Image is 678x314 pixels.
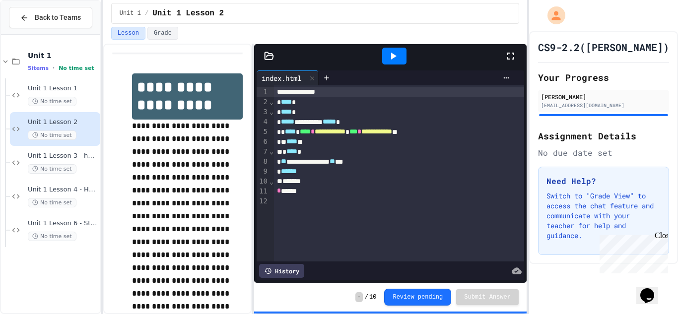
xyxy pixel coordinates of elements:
div: 7 [257,147,269,157]
span: Unit 1 Lesson 2 [28,118,98,126]
span: Fold line [269,178,274,186]
button: Grade [147,27,178,40]
h1: CS9-2.2([PERSON_NAME]) [538,40,669,54]
button: Review pending [384,289,451,306]
div: Chat with us now!Close [4,4,68,63]
span: Unit 1 [120,9,141,17]
span: No time set [28,130,76,140]
span: No time set [59,65,94,71]
p: Switch to "Grade View" to access the chat feature and communicate with your teacher for help and ... [546,191,661,241]
span: 5 items [28,65,49,71]
div: My Account [537,4,568,27]
span: No time set [28,198,76,207]
span: No time set [28,164,76,174]
span: Unit 1 [28,51,98,60]
div: index.html [257,73,306,83]
button: Submit Answer [456,289,519,305]
h2: Your Progress [538,70,669,84]
span: - [355,292,363,302]
div: [EMAIL_ADDRESS][DOMAIN_NAME] [541,102,666,109]
div: No due date set [538,147,669,159]
span: Unit 1 Lesson 6 - Station 1 Build [28,219,98,228]
span: No time set [28,97,76,106]
div: 5 [257,127,269,137]
div: [PERSON_NAME] [541,92,666,101]
span: Unit 1 Lesson 2 [152,7,224,19]
span: / [145,9,148,17]
span: Back to Teams [35,12,81,23]
h2: Assignment Details [538,129,669,143]
span: Fold line [269,147,274,155]
span: 10 [369,293,376,301]
div: index.html [257,70,319,85]
span: Submit Answer [464,293,511,301]
div: 10 [257,177,269,187]
span: / [365,293,368,301]
iframe: chat widget [636,274,668,304]
span: Unit 1 Lesson 3 - heading and paragraph tags [28,152,98,160]
div: 6 [257,137,269,147]
div: 12 [257,196,269,206]
button: Back to Teams [9,7,92,28]
div: 11 [257,187,269,196]
button: Lesson [111,27,145,40]
div: 8 [257,157,269,167]
div: 3 [257,107,269,117]
span: Fold line [269,98,274,106]
span: • [53,64,55,72]
div: History [259,264,304,278]
div: 4 [257,117,269,127]
span: Unit 1 Lesson 4 - Headlines Lab [28,186,98,194]
div: 1 [257,87,269,97]
h3: Need Help? [546,175,661,187]
span: Fold line [269,108,274,116]
div: 9 [257,167,269,177]
div: 2 [257,97,269,107]
span: Unit 1 Lesson 1 [28,84,98,93]
span: No time set [28,232,76,241]
iframe: chat widget [596,231,668,273]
